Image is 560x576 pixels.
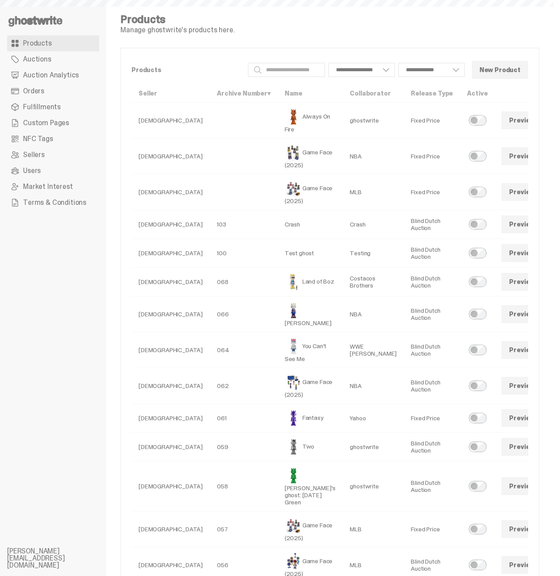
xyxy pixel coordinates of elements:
[285,338,302,355] img: You Can't See Me
[278,103,343,138] td: Always On Fire
[131,239,210,268] td: [DEMOGRAPHIC_DATA]
[343,404,404,433] td: Yahoo
[343,103,404,138] td: ghostwrite
[23,167,41,174] span: Users
[285,438,302,456] img: Two
[404,511,460,547] td: Fixed Price
[404,210,460,239] td: Blind Dutch Auction
[278,404,343,433] td: Fantasy
[7,67,99,83] a: Auction Analytics
[502,341,542,359] a: Preview
[285,517,302,534] img: Game Face (2025)
[210,368,278,404] td: 062
[120,14,235,25] h4: Products
[343,332,404,368] td: WWE [PERSON_NAME]
[131,67,241,73] p: Products
[404,239,460,268] td: Blind Dutch Auction
[7,83,99,99] a: Orders
[285,180,302,197] img: Game Face (2025)
[267,89,270,97] span: ▾
[210,511,278,547] td: 057
[131,368,210,404] td: [DEMOGRAPHIC_DATA]
[285,409,302,427] img: Fantasy
[467,89,487,97] a: Active
[502,111,542,129] a: Preview
[502,183,542,201] a: Preview
[131,332,210,368] td: [DEMOGRAPHIC_DATA]
[210,268,278,296] td: 068
[23,183,73,190] span: Market Interest
[502,244,542,262] a: Preview
[278,84,343,103] th: Name
[285,302,302,319] img: Eminem
[404,433,460,461] td: Blind Dutch Auction
[131,461,210,511] td: [DEMOGRAPHIC_DATA]
[7,179,99,195] a: Market Interest
[343,239,404,268] td: Testing
[7,548,113,569] li: [PERSON_NAME][EMAIL_ADDRESS][DOMAIN_NAME]
[502,377,542,395] a: Preview
[131,84,210,103] th: Seller
[343,433,404,461] td: ghostwrite
[404,174,460,210] td: Fixed Price
[343,210,404,239] td: Crash
[210,461,278,511] td: 058
[343,461,404,511] td: ghostwrite
[23,135,53,142] span: NFC Tags
[7,195,99,211] a: Terms & Conditions
[217,89,270,97] a: Archive Number▾
[285,108,302,126] img: Always On Fire
[502,556,542,574] a: Preview
[278,268,343,296] td: Land of Boz
[502,520,542,538] a: Preview
[343,296,404,332] td: NBA
[285,553,302,570] img: Game Face (2025)
[131,210,210,239] td: [DEMOGRAPHIC_DATA]
[502,215,542,233] a: Preview
[131,268,210,296] td: [DEMOGRAPHIC_DATA]
[23,119,69,127] span: Custom Pages
[285,467,302,484] img: Schrödinger's ghost: Sunday Green
[7,51,99,67] a: Auctions
[210,332,278,368] td: 064
[131,174,210,210] td: [DEMOGRAPHIC_DATA]
[278,210,343,239] td: Crash
[7,147,99,163] a: Sellers
[210,296,278,332] td: 066
[131,511,210,547] td: [DEMOGRAPHIC_DATA]
[404,296,460,332] td: Blind Dutch Auction
[23,56,51,63] span: Auctions
[23,199,86,206] span: Terms & Conditions
[278,138,343,174] td: Game Face (2025)
[131,138,210,174] td: [DEMOGRAPHIC_DATA]
[343,174,404,210] td: MLB
[404,103,460,138] td: Fixed Price
[472,61,528,79] button: New Product
[210,239,278,268] td: 100
[210,404,278,433] td: 061
[404,404,460,433] td: Fixed Price
[210,433,278,461] td: 059
[278,368,343,404] td: Game Face (2025)
[285,144,302,161] img: Game Face (2025)
[343,84,404,103] th: Collaborator
[23,151,45,158] span: Sellers
[502,305,542,323] a: Preview
[502,409,542,427] a: Preview
[404,138,460,174] td: Fixed Price
[131,296,210,332] td: [DEMOGRAPHIC_DATA]
[343,368,404,404] td: NBA
[23,88,44,95] span: Orders
[7,131,99,147] a: NFC Tags
[278,332,343,368] td: You Can't See Me
[23,40,52,47] span: Products
[278,461,343,511] td: [PERSON_NAME]'s ghost: [DATE] Green
[278,174,343,210] td: Game Face (2025)
[285,273,302,291] img: Land of Boz
[502,273,542,291] a: Preview
[131,433,210,461] td: [DEMOGRAPHIC_DATA]
[404,461,460,511] td: Blind Dutch Auction
[131,404,210,433] td: [DEMOGRAPHIC_DATA]
[285,373,302,391] img: Game Face (2025)
[23,104,61,111] span: Fulfillments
